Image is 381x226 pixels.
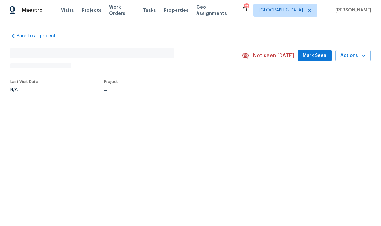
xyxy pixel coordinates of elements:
span: Last Visit Date [10,80,38,84]
div: ... [104,88,227,92]
span: Project [104,80,118,84]
span: Visits [61,7,74,13]
span: Maestro [22,7,43,13]
span: Mark Seen [303,52,326,60]
button: Actions [335,50,371,62]
div: N/A [10,88,38,92]
a: Back to all projects [10,33,71,39]
span: Properties [164,7,189,13]
div: 17 [244,4,249,10]
span: Projects [82,7,101,13]
span: Tasks [143,8,156,12]
span: Actions [340,52,366,60]
span: Not seen [DATE] [253,53,294,59]
span: [PERSON_NAME] [333,7,371,13]
span: [GEOGRAPHIC_DATA] [259,7,303,13]
span: Geo Assignments [196,4,233,17]
span: Work Orders [109,4,135,17]
button: Mark Seen [298,50,332,62]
